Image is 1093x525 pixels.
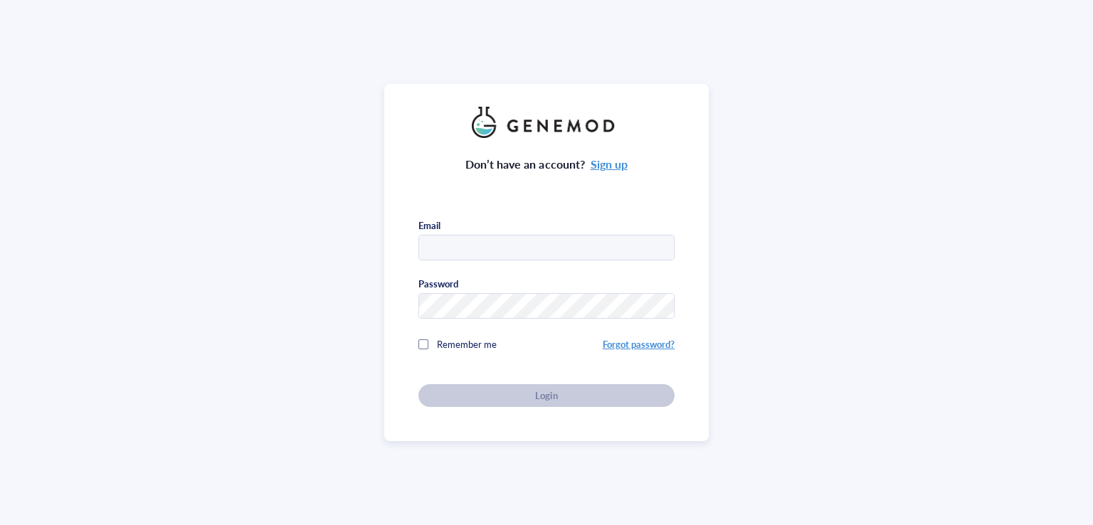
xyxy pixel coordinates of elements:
a: Forgot password? [603,337,675,351]
div: Don’t have an account? [465,155,628,174]
div: Email [418,219,440,232]
img: genemod_logo_light-BcqUzbGq.png [472,107,621,138]
a: Sign up [591,156,628,172]
div: Password [418,277,458,290]
span: Remember me [437,337,497,351]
